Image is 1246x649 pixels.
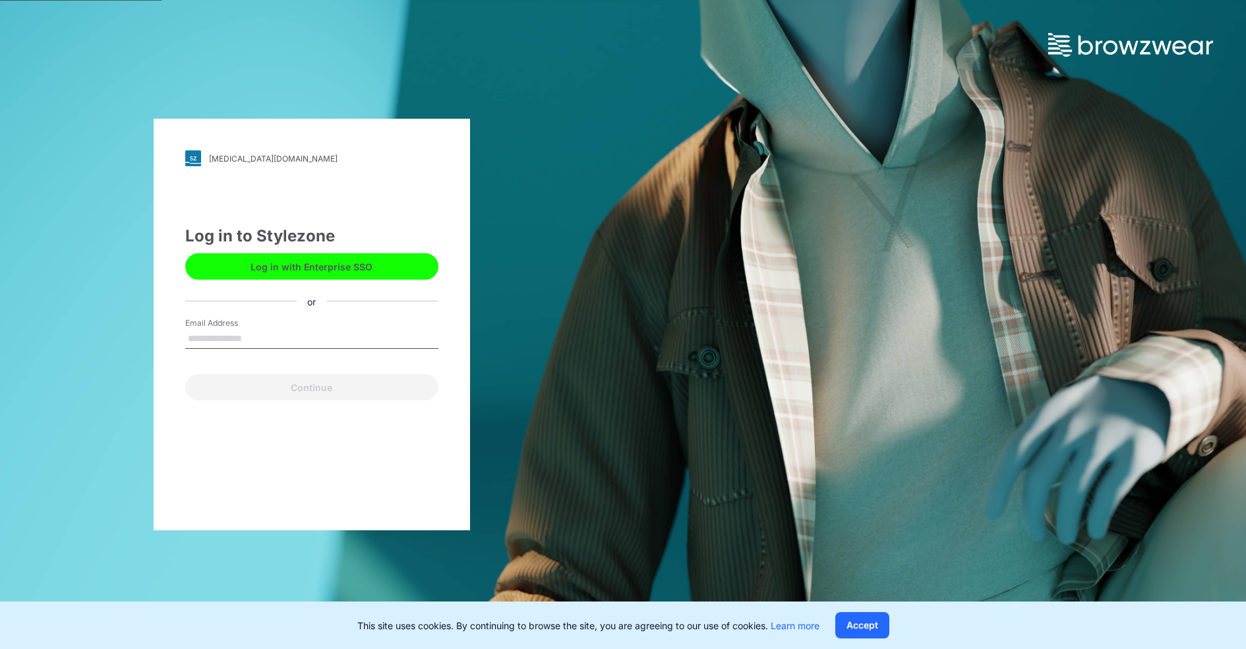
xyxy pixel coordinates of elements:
button: Log in with Enterprise SSO [185,253,438,280]
img: svg+xml;base64,PHN2ZyB3aWR0aD0iMjgiIGhlaWdodD0iMjgiIHZpZXdCb3g9IjAgMCAyOCAyOCIgZmlsbD0ibm9uZSIgeG... [185,150,201,166]
div: Log in to Stylezone [185,224,438,248]
div: [MEDICAL_DATA][DOMAIN_NAME] [209,154,338,164]
a: [MEDICAL_DATA][DOMAIN_NAME] [185,150,438,166]
img: browzwear-logo.73288ffb.svg [1048,33,1213,57]
label: Email Address [185,317,278,329]
a: Learn more [771,620,819,631]
p: This site uses cookies. By continuing to browse the site, you are agreeing to our use of cookies. [357,619,819,633]
div: or [297,294,326,308]
button: Accept [835,612,889,638]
